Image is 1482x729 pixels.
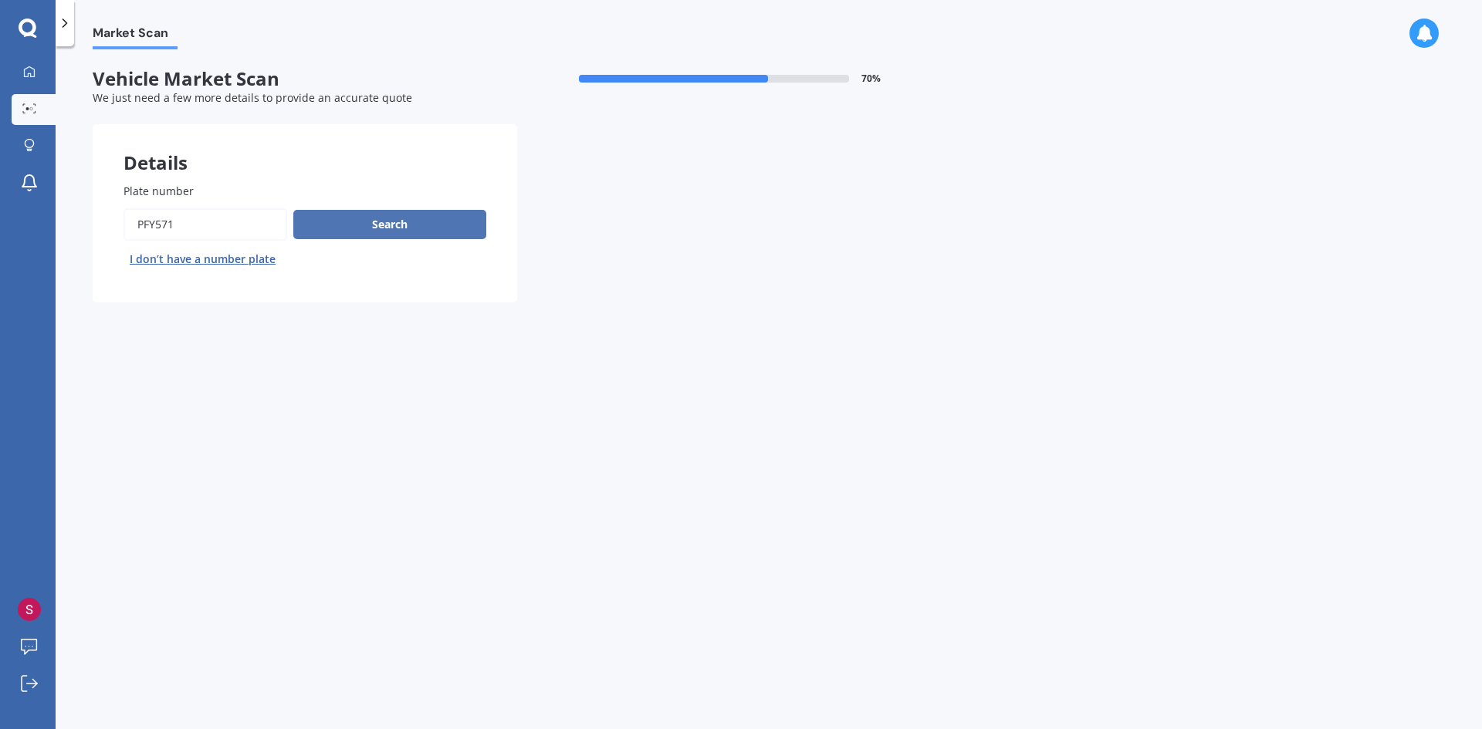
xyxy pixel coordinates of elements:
[123,184,194,198] span: Plate number
[18,598,41,621] img: ACg8ocJ5MS2Eup_Yog8WlEGZ3uocvhJcOF8GuyiL5-Gr0-qOQ-nKRg=s96-c
[93,68,517,90] span: Vehicle Market Scan
[93,25,178,46] span: Market Scan
[123,208,287,241] input: Enter plate number
[93,90,412,105] span: We just need a few more details to provide an accurate quote
[861,73,881,84] span: 70 %
[93,124,517,170] div: Details
[123,247,282,272] button: I don’t have a number plate
[293,210,486,239] button: Search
